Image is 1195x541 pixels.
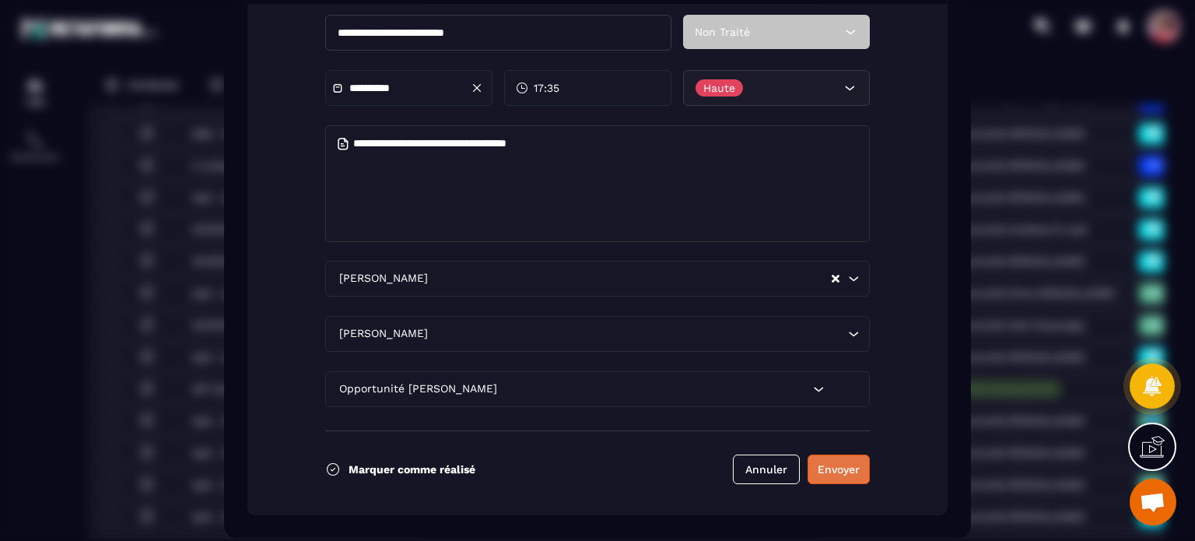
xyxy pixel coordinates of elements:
[534,80,559,96] span: 17:35
[325,316,870,352] div: Search for option
[703,83,735,93] p: Haute
[1130,479,1176,525] div: Ouvrir le chat
[349,463,475,476] p: Marquer comme réalisé
[695,26,750,38] span: Non Traité
[431,325,844,343] input: Search for option
[733,455,800,484] button: Annuler
[832,272,839,284] button: Clear Selected
[325,371,870,407] div: Search for option
[325,261,870,297] div: Search for option
[500,381,809,398] input: Search for option
[808,455,870,484] button: Envoyer
[335,325,431,343] span: [PERSON_NAME]
[431,270,830,287] input: Search for option
[335,270,431,287] span: [PERSON_NAME]
[335,381,500,398] span: Opportunité [PERSON_NAME]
